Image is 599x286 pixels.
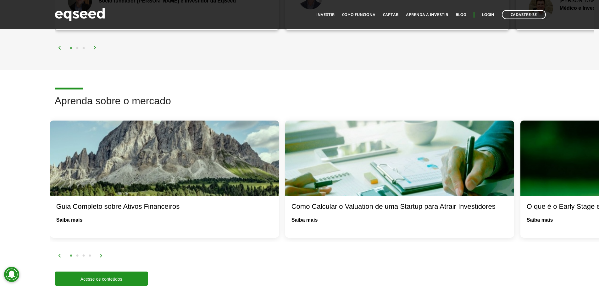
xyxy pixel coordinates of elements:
[58,254,62,257] img: arrow%20left.svg
[93,46,97,50] img: arrow%20right.svg
[80,253,87,259] button: 3 of 2
[80,45,87,51] button: 3 of 2
[55,6,105,23] img: EqSeed
[55,272,148,286] a: Acesse os conteúdos
[87,253,93,259] button: 4 of 2
[74,253,80,259] button: 2 of 2
[342,13,375,17] a: Como funciona
[291,202,508,211] div: Como Calcular o Valuation de uma Startup para Atrair Investidores
[406,13,448,17] a: Aprenda a investir
[502,10,546,19] a: Cadastre-se
[58,46,62,50] img: arrow%20left.svg
[56,218,83,223] a: Saiba mais
[68,253,74,259] button: 1 of 2
[482,13,494,17] a: Login
[383,13,398,17] a: Captar
[99,254,103,257] img: arrow%20right.svg
[291,218,318,223] a: Saiba mais
[56,202,273,211] div: Guia Completo sobre Ativos Financeiros
[55,95,594,116] h2: Aprenda sobre o mercado
[456,13,466,17] a: Blog
[68,45,74,51] button: 1 of 2
[316,13,335,17] a: Investir
[527,218,553,223] a: Saiba mais
[74,45,80,51] button: 2 of 2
